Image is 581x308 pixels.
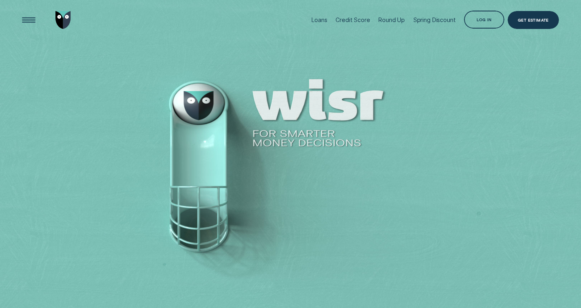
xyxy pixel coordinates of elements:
[336,16,370,23] div: Credit Score
[20,11,38,29] button: Open Menu
[413,16,456,23] div: Spring Discount
[311,16,327,23] div: Loans
[378,16,405,23] div: Round Up
[464,11,504,29] button: Log in
[508,11,559,29] a: Get Estimate
[55,11,71,29] img: Wisr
